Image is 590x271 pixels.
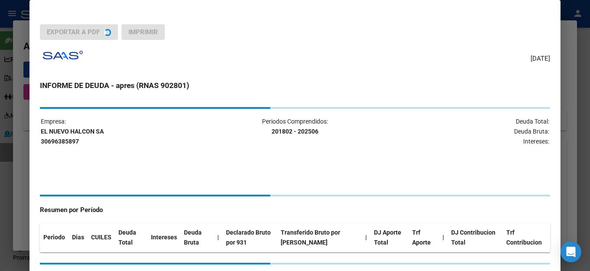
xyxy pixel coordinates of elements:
[128,28,158,36] span: Imprimir
[439,223,448,252] th: |
[40,24,118,40] button: Exportar a PDF
[223,223,277,252] th: Declarado Bruto por 931
[277,223,362,252] th: Transferido Bruto por [PERSON_NAME]
[362,223,370,252] th: |
[409,223,439,252] th: Trf Aporte
[41,128,104,145] strong: EL NUEVO HALCON SA 30696385897
[40,223,69,252] th: Periodo
[370,223,409,252] th: DJ Aporte Total
[147,223,180,252] th: Intereses
[531,54,550,64] span: [DATE]
[448,223,503,252] th: DJ Contribucion Total
[115,223,147,252] th: Deuda Total
[88,223,115,252] th: CUILES
[560,242,581,262] div: Open Intercom Messenger
[41,117,210,146] p: Empresa:
[121,24,165,40] button: Imprimir
[40,205,550,215] h4: Resumen por Período
[503,223,550,252] th: Trf Contribucion
[214,223,223,252] th: |
[210,117,379,137] p: Periodos Comprendidos:
[47,28,100,36] span: Exportar a PDF
[272,128,318,135] strong: 201802 - 202506
[380,117,549,146] p: Deuda Total: Deuda Bruta: Intereses:
[180,223,213,252] th: Deuda Bruta
[40,80,550,91] h3: INFORME DE DEUDA - apres (RNAS 902801)
[69,223,88,252] th: Dias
